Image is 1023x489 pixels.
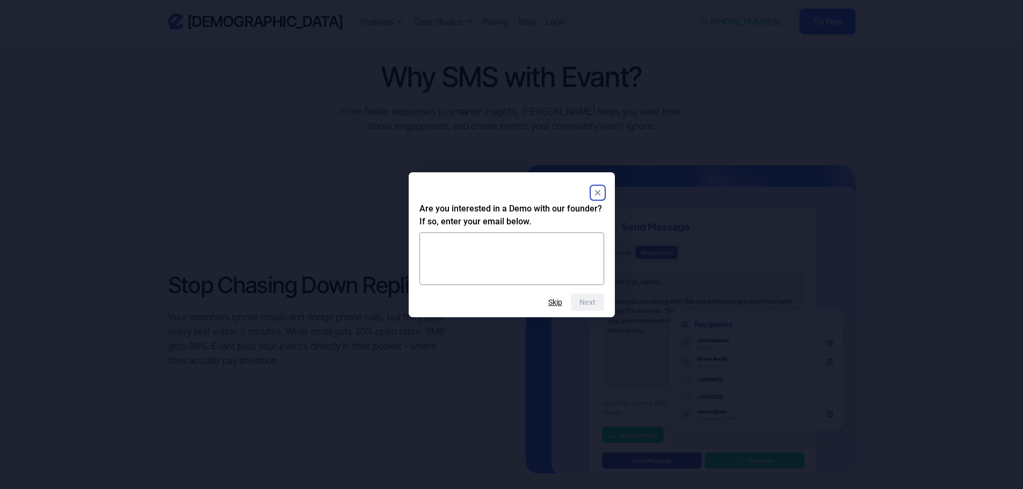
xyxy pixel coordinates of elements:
button: Skip [548,298,562,306]
button: Close [591,186,604,199]
h2: Are you interested in a Demo with our founder? If so, enter your email below. [419,202,604,228]
dialog: Are you interested in a Demo with our founder? If so, enter your email below. [409,172,615,317]
textarea: Are you interested in a Demo with our founder? If so, enter your email below. [419,232,604,285]
button: Next question [571,294,604,311]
